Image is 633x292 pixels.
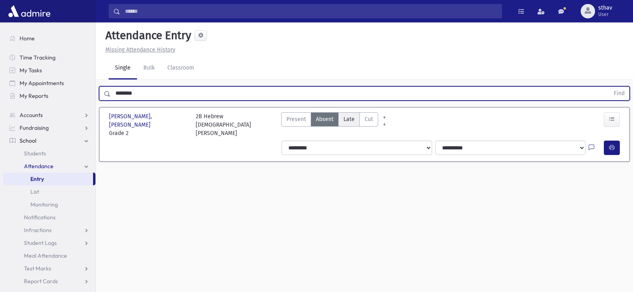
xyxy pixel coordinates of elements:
span: My Appointments [20,79,64,87]
span: Infractions [24,226,52,234]
a: Home [3,32,95,45]
a: Notifications [3,211,95,224]
a: School [3,134,95,147]
div: AttTypes [281,112,378,137]
span: Attendance [24,163,54,170]
span: Accounts [20,111,43,119]
a: Infractions [3,224,95,236]
span: Student Logs [24,239,57,246]
span: Students [24,150,46,157]
div: 2B Hebrew [DEMOGRAPHIC_DATA][PERSON_NAME] [196,112,274,137]
a: Test Marks [3,262,95,275]
span: School [20,137,36,144]
a: Meal Attendance [3,249,95,262]
a: My Tasks [3,64,95,77]
span: Time Tracking [20,54,56,61]
span: Test Marks [24,265,51,272]
a: Attendance [3,160,95,173]
span: User [598,11,612,18]
span: Fundraising [20,124,49,131]
a: Classroom [161,57,200,79]
a: Report Cards [3,275,95,288]
img: AdmirePro [6,3,52,19]
span: Cut [365,115,373,123]
button: Find [609,87,629,100]
a: My Appointments [3,77,95,89]
span: sthav [598,5,612,11]
a: Entry [3,173,93,185]
span: Late [343,115,355,123]
a: Time Tracking [3,51,95,64]
a: Fundraising [3,121,95,134]
span: Meal Attendance [24,252,67,259]
a: Students [3,147,95,160]
span: Entry [30,175,44,183]
input: Search [120,4,502,18]
span: My Reports [20,92,48,99]
a: Monitoring [3,198,95,211]
a: Bulk [137,57,161,79]
span: My Tasks [20,67,42,74]
a: Student Logs [3,236,95,249]
span: Grade 2 [109,129,188,137]
h5: Attendance Entry [102,29,191,42]
span: Notifications [24,214,56,221]
span: Monitoring [30,201,58,208]
span: Present [286,115,306,123]
a: Accounts [3,109,95,121]
a: My Reports [3,89,95,102]
a: Missing Attendance History [102,46,175,53]
span: List [30,188,39,195]
span: Home [20,35,35,42]
span: Report Cards [24,278,58,285]
a: List [3,185,95,198]
span: Absent [316,115,333,123]
a: Single [109,57,137,79]
span: [PERSON_NAME], [PERSON_NAME] [109,112,188,129]
u: Missing Attendance History [105,46,175,53]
